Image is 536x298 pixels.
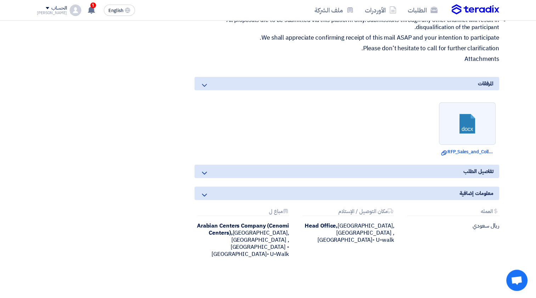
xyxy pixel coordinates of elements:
[194,56,499,63] p: Attachments
[51,5,67,11] div: الحساب
[108,8,123,13] span: English
[309,2,359,18] a: ملف الشركة
[305,222,338,230] b: Head Office,
[194,222,289,258] div: [GEOGRAPHIC_DATA], [GEOGRAPHIC_DATA] ,[GEOGRAPHIC_DATA] - [GEOGRAPHIC_DATA]- U-Walk
[104,5,135,16] button: English
[200,17,499,31] li: All proposals are to be submitted via this platform only. Submissions through any other channel w...
[402,2,443,18] a: الطلبات
[452,4,499,15] img: Teradix logo
[441,148,493,155] a: RFP_Sales_and_Collection_Incentive_Framework_Design.docx
[70,5,81,16] img: profile_test.png
[197,208,289,216] div: مباع ل
[37,11,67,15] div: [PERSON_NAME]
[197,222,289,237] b: Arabian Centers Company (Cenomi Centers),
[478,80,493,87] span: المرفقات
[405,222,499,229] div: ريال سعودي
[359,2,402,18] a: الأوردرات
[407,208,499,216] div: العمله
[459,189,493,197] span: معلومات إضافية
[90,2,96,8] span: 1
[194,34,499,41] p: We shall appreciate confirming receipt of this mail ASAP and your intention to participate.
[300,222,394,243] div: [GEOGRAPHIC_DATA], [GEOGRAPHIC_DATA] ,[GEOGRAPHIC_DATA]- U-walk
[303,208,394,216] div: مكان التوصيل / الإستلام
[463,167,493,175] span: تفاصيل الطلب
[506,270,527,291] div: Open chat
[194,45,499,52] p: Please don’t hesitate to call for further clarification.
